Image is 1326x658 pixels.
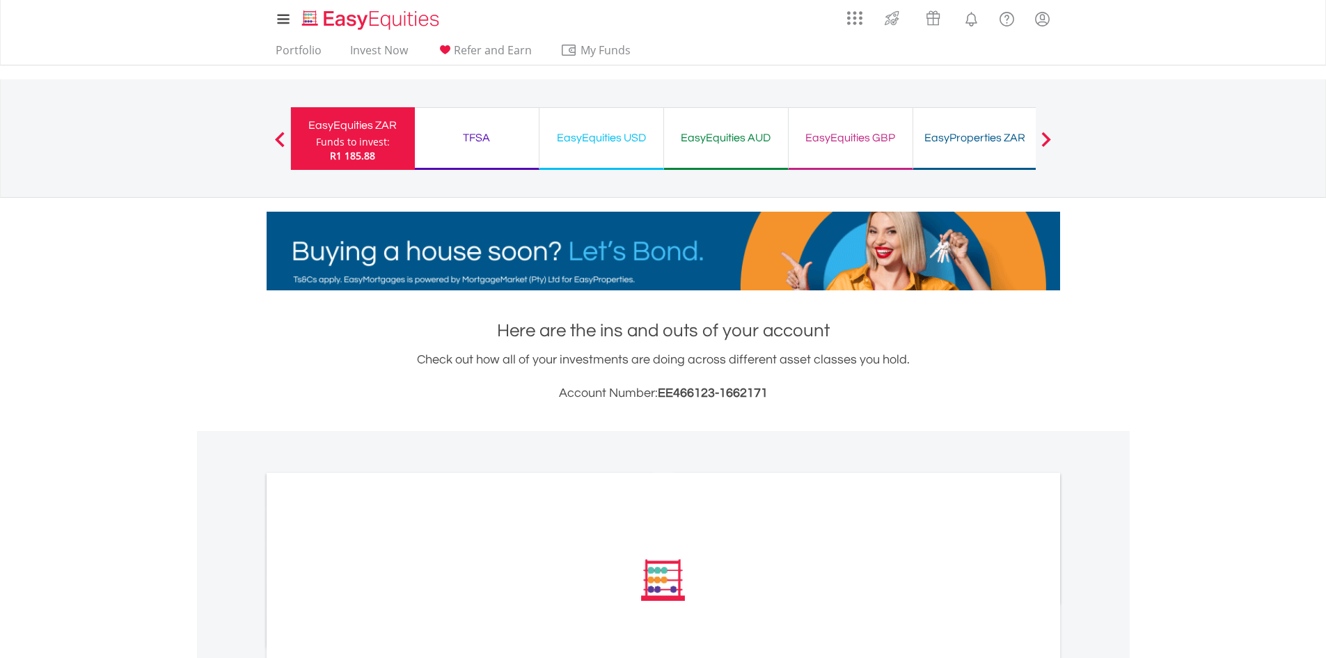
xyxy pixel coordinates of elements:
[267,350,1060,403] div: Check out how all of your investments are doing across different asset classes you hold.
[913,3,954,29] a: Vouchers
[548,128,655,148] div: EasyEquities USD
[267,318,1060,343] h1: Here are the ins and outs of your account
[922,7,945,29] img: vouchers-v2.svg
[922,128,1029,148] div: EasyProperties ZAR
[423,128,530,148] div: TFSA
[672,128,780,148] div: EasyEquities AUD
[299,8,445,31] img: EasyEquities_Logo.png
[316,135,390,149] div: Funds to invest:
[270,43,327,65] a: Portfolio
[330,149,375,162] span: R1 185.88
[847,10,862,26] img: grid-menu-icon.svg
[267,212,1060,290] img: EasyMortage Promotion Banner
[267,384,1060,403] h3: Account Number:
[560,41,652,59] span: My Funds
[345,43,413,65] a: Invest Now
[431,43,537,65] a: Refer and Earn
[1025,3,1060,34] a: My Profile
[454,42,532,58] span: Refer and Earn
[658,386,768,400] span: EE466123-1662171
[838,3,871,26] a: AppsGrid
[881,7,903,29] img: thrive-v2.svg
[1032,139,1060,152] button: Next
[954,3,989,31] a: Notifications
[797,128,904,148] div: EasyEquities GBP
[297,3,445,31] a: Home page
[266,139,294,152] button: Previous
[299,116,407,135] div: EasyEquities ZAR
[989,3,1025,31] a: FAQ's and Support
